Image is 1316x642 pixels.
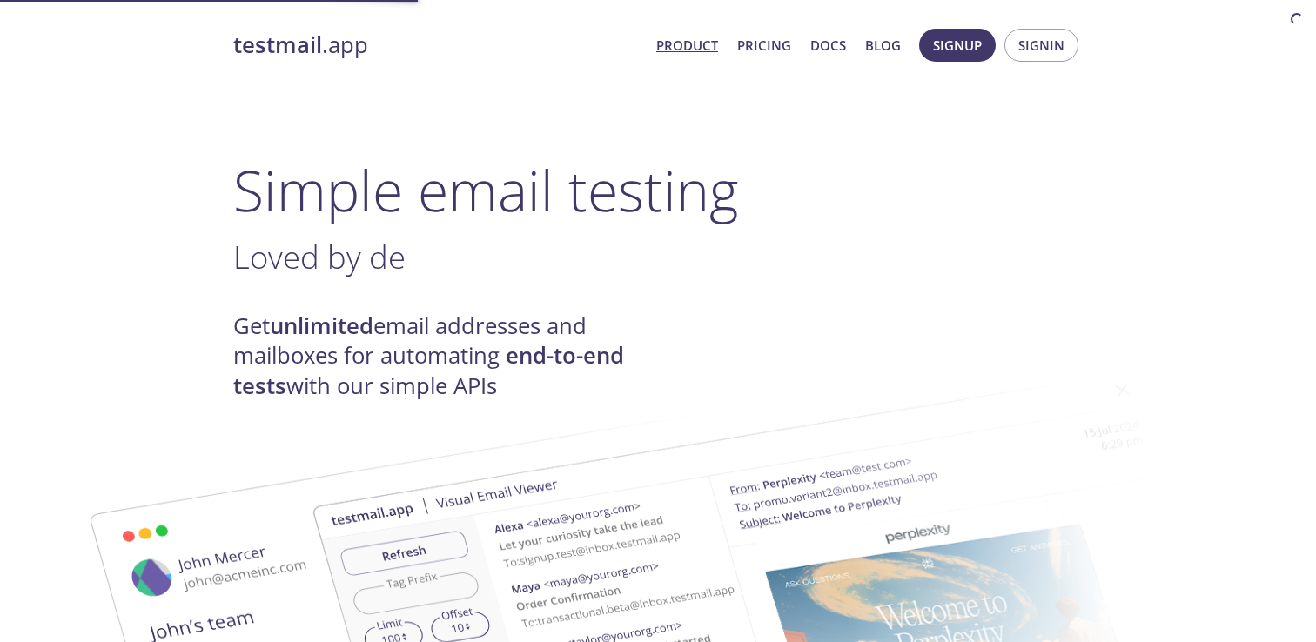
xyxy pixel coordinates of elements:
[1004,29,1078,62] button: Signin
[865,34,901,57] a: Blog
[233,30,322,60] strong: testmail
[233,30,642,60] a: testmail.app
[737,34,791,57] a: Pricing
[919,29,996,62] button: Signup
[1018,34,1064,57] span: Signin
[810,34,846,57] a: Docs
[233,340,624,400] strong: end-to-end tests
[270,311,373,341] strong: unlimited
[656,34,718,57] a: Product
[933,34,982,57] span: Signup
[233,235,406,278] span: Loved by de
[233,311,658,401] h4: Get email addresses and mailboxes for automating with our simple APIs
[233,157,1083,224] h1: Simple email testing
